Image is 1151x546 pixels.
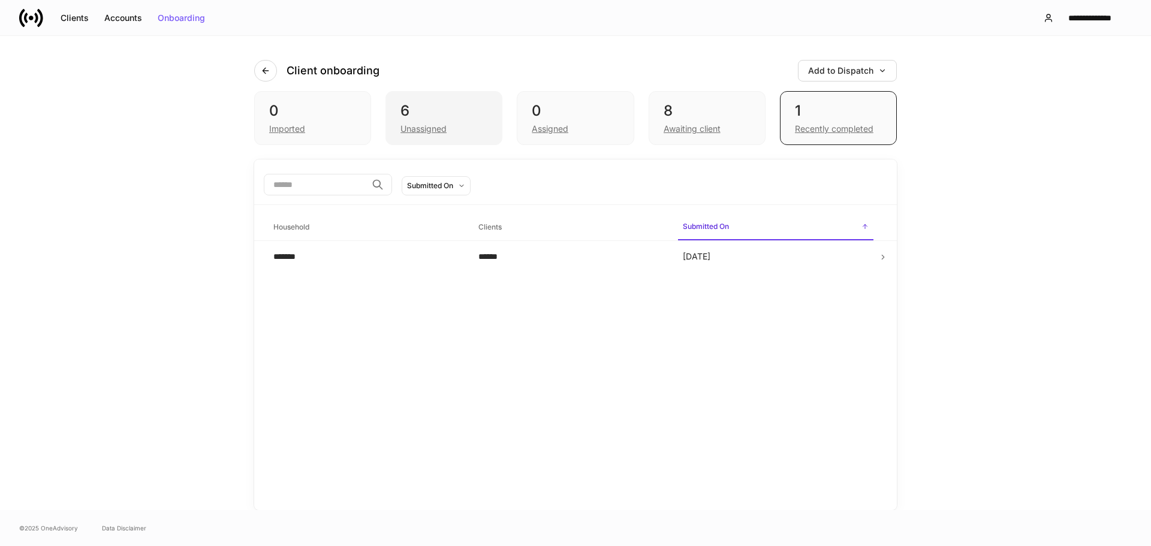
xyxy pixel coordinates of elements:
[61,14,89,22] div: Clients
[150,8,213,28] button: Onboarding
[97,8,150,28] button: Accounts
[269,101,356,120] div: 0
[780,91,897,145] div: 1Recently completed
[385,91,502,145] div: 6Unassigned
[254,91,371,145] div: 0Imported
[102,523,146,533] a: Data Disclaimer
[104,14,142,22] div: Accounts
[269,123,305,135] div: Imported
[808,67,887,75] div: Add to Dispatch
[478,221,502,233] h6: Clients
[649,91,766,145] div: 8Awaiting client
[53,8,97,28] button: Clients
[678,215,873,240] span: Submitted On
[158,14,205,22] div: Onboarding
[532,123,568,135] div: Assigned
[474,215,669,240] span: Clients
[673,241,878,273] td: [DATE]
[795,101,882,120] div: 1
[400,101,487,120] div: 6
[19,523,78,533] span: © 2025 OneAdvisory
[664,123,721,135] div: Awaiting client
[402,176,471,195] button: Submitted On
[269,215,464,240] span: Household
[273,221,309,233] h6: Household
[664,101,751,120] div: 8
[795,123,873,135] div: Recently completed
[407,180,453,191] div: Submitted On
[532,101,619,120] div: 0
[798,60,897,82] button: Add to Dispatch
[287,64,379,78] h4: Client onboarding
[400,123,447,135] div: Unassigned
[683,221,729,232] h6: Submitted On
[517,91,634,145] div: 0Assigned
